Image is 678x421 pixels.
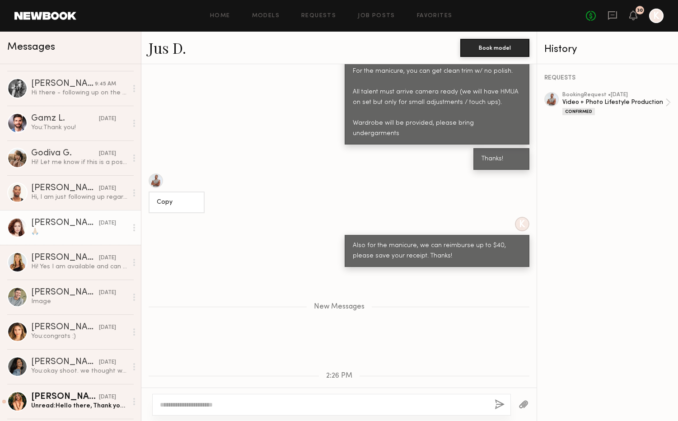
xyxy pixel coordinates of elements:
span: New Messages [314,303,365,311]
div: [DATE] [99,254,116,262]
span: Messages [7,42,55,52]
div: [DATE] [99,115,116,123]
div: You: Thank you! [31,123,127,132]
div: [PERSON_NAME] [31,288,99,297]
div: I would just plan until at least 2:30pm. For the manicure, you can get clean trim w/ no polish. A... [353,56,521,139]
div: Hi! Let me know if this is a possibility please :) [31,158,127,167]
div: Hi there - following up on the above. Thank you! [31,89,127,97]
div: 30 [637,8,643,13]
div: [DATE] [99,323,116,332]
a: Models [252,13,280,19]
div: [DATE] [99,289,116,297]
div: 9:45 AM [95,80,116,89]
div: Hi! Yes I am available and can work as a local. What is the shoot for? [31,262,127,271]
div: [PERSON_NAME] [31,253,99,262]
a: Jus D. [149,38,186,57]
div: REQUESTS [544,75,671,81]
div: [PERSON_NAME] [31,184,99,193]
div: [DATE] [99,150,116,158]
div: Copy [157,197,196,208]
span: 2:26 PM [326,372,352,380]
div: Hi, I am just following up regarding the shoot that is coming up. Is there any update on the fina... [31,193,127,201]
div: Thanks! [482,154,521,164]
div: [DATE] [99,358,116,367]
div: You: congrats :) [31,332,127,341]
div: Also for the manicure, we can reimburse up to $40, please save your receipt. Thanks! [353,241,521,262]
a: bookingRequest •[DATE]Video + Photo Lifestyle ProductionConfirmed [562,92,671,115]
div: [DATE] [99,184,116,193]
div: [PERSON_NAME] [31,358,99,367]
a: Home [210,13,230,19]
a: Favorites [417,13,453,19]
div: booking Request • [DATE] [562,92,665,98]
div: Gamz L. [31,114,99,123]
div: [DATE] [99,219,116,228]
a: Book model [460,43,529,51]
div: [DATE] [99,393,116,402]
div: Video + Photo Lifestyle Production [562,98,665,107]
div: History [544,44,671,55]
div: Image [31,297,127,306]
div: 🙏🏼 [31,228,127,236]
a: Requests [301,13,336,19]
div: Confirmed [562,108,595,115]
a: Job Posts [358,13,395,19]
div: [PERSON_NAME] [31,219,99,228]
div: Unread: Hello there, Thank you so much for considering me for this role. I am fully available [DA... [31,402,127,410]
div: You: okay shoot. we thought we had a hold on you for that day. [31,367,127,375]
a: K [649,9,664,23]
div: [PERSON_NAME] [31,80,95,89]
div: [PERSON_NAME] [31,323,99,332]
button: Book model [460,39,529,57]
div: Godiva G. [31,149,99,158]
div: [PERSON_NAME] [31,393,99,402]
